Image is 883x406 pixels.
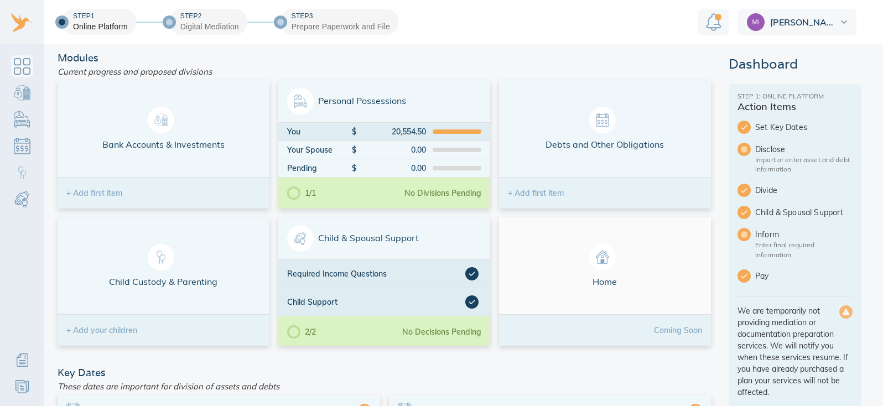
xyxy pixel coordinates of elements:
[402,328,481,336] div: No Decisions Pending
[287,267,465,280] div: Required Income Questions
[287,88,481,114] span: Personal Possessions
[755,207,853,218] span: Child & Spousal Support
[58,315,269,346] div: + Add your children
[737,296,853,398] div: We are temporarily not providing mediation or documentation preparation services. We will notify ...
[840,20,848,24] img: dropdown.svg
[359,146,426,154] div: 0.00
[755,240,853,259] p: Enter final required information
[287,128,352,136] div: You
[53,53,715,63] div: Modules
[287,295,465,309] div: Child Support
[11,349,33,371] a: Additional Information
[747,13,765,31] img: 235fe030b3e2cec80447a6cf73031b5b
[53,368,715,378] div: Key Dates
[706,13,721,31] img: Notification
[508,189,564,197] div: + Add first item
[755,229,853,240] span: Inform
[755,155,853,174] p: Import or enter asset and debt information
[292,12,390,21] div: Step 3
[499,80,711,209] a: Debts and Other Obligations+ Add first item
[287,225,481,252] span: Child & Spousal Support
[287,146,352,154] div: Your Spouse
[352,128,359,136] div: $
[11,376,33,398] a: Resources
[287,325,316,339] div: 2/2
[11,188,33,210] a: Child & Spousal Support
[66,107,261,150] span: Bank Accounts & Investments
[180,12,239,21] div: Step 2
[278,80,490,209] a: Personal PossessionsYou$20,554.50Your Spouse$0.00Pending$0.001/1No Divisions Pending
[278,217,490,346] a: Child & Spousal SupportRequired Income QuestionsChild Support2/2No Decisions Pending
[755,185,853,196] span: Divide
[508,107,702,150] span: Debts and Other Obligations
[287,164,352,172] div: Pending
[73,21,128,32] div: Online Platform
[755,122,853,133] span: Set Key Dates
[755,144,853,155] span: Disclose
[292,21,390,32] div: Prepare Paperwork and File
[359,128,426,136] div: 20,554.50
[53,378,715,395] div: These dates are important for division of assets and debts
[66,244,261,288] span: Child Custody & Parenting
[404,189,481,197] div: No Divisions Pending
[58,80,269,209] a: Bank Accounts & Investments+ Add first item
[729,58,861,71] div: Dashboard
[11,108,33,131] a: Personal Possessions
[11,162,33,184] a: Child Custody & Parenting
[180,21,239,32] div: Digital Mediation
[737,93,853,100] div: Step 1: Online Platform
[66,189,122,197] div: + Add first item
[58,217,269,346] a: Child Custody & Parenting+ Add your children
[287,186,316,200] div: 1/1
[53,63,715,80] div: Current progress and proposed divisions
[499,217,711,346] a: HomeComing Soon
[755,270,853,282] span: Pay
[508,244,702,288] span: Home
[11,135,33,157] a: Debts & Obligations
[654,326,702,334] div: Coming Soon
[11,55,33,77] a: Dashboard
[352,164,359,172] div: $
[737,102,853,112] div: Action Items
[11,82,33,104] a: Bank Accounts & Investments
[770,18,838,27] span: [PERSON_NAME]
[352,146,359,154] div: $
[359,164,426,172] div: 0.00
[73,12,128,21] div: Step 1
